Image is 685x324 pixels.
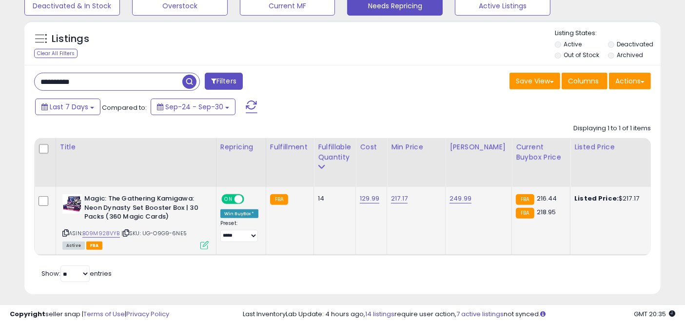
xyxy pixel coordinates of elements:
div: Cost [360,142,383,152]
a: Terms of Use [83,309,125,319]
div: Listed Price [574,142,659,152]
small: FBA [270,194,288,205]
a: Privacy Policy [126,309,169,319]
div: Last InventoryLab Update: 4 hours ago, require user action, not synced. [243,310,675,319]
a: B09M928VYB [82,229,120,238]
span: Last 7 Days [50,102,88,112]
span: OFF [243,195,258,203]
button: Columns [562,73,607,89]
div: Win BuyBox * [220,209,258,218]
label: Active [564,40,582,48]
b: Magic: The Gathering Kamigawa: Neon Dynasty Set Booster Box | 30 Packs (360 Magic Cards) [84,194,203,224]
strong: Copyright [10,309,45,319]
p: Listing States: [555,29,661,38]
small: FBA [516,208,534,219]
span: Sep-24 - Sep-30 [165,102,223,112]
div: seller snap | | [10,310,169,319]
a: 217.17 [391,194,408,203]
span: 2025-10-9 20:35 GMT [634,309,675,319]
div: 14 [318,194,348,203]
span: 218.95 [537,207,556,217]
div: Preset: [220,220,258,242]
div: Fulfillment [270,142,310,152]
a: 249.99 [450,194,471,203]
b: Listed Price: [574,194,619,203]
div: Fulfillable Quantity [318,142,352,162]
span: | SKU: UG-O9G9-6NE5 [121,229,187,237]
img: 51-p32hu-6L._SL40_.jpg [62,194,82,214]
button: Filters [205,73,243,90]
div: Clear All Filters [34,49,78,58]
a: 129.99 [360,194,379,203]
button: Last 7 Days [35,99,100,115]
div: $217.17 [574,194,655,203]
label: Out of Stock [564,51,600,59]
span: All listings currently available for purchase on Amazon [62,242,85,250]
button: Save View [509,73,560,89]
label: Deactivated [617,40,654,48]
div: Displaying 1 to 1 of 1 items [573,124,651,133]
div: Repricing [220,142,262,152]
a: 14 listings [365,309,394,319]
span: ON [222,195,235,203]
span: Show: entries [41,269,112,278]
div: ASIN: [62,194,209,248]
small: FBA [516,194,534,205]
h5: Listings [52,32,89,46]
span: 216.44 [537,194,557,203]
button: Actions [609,73,651,89]
div: Current Buybox Price [516,142,566,162]
span: Columns [568,76,599,86]
div: Min Price [391,142,441,152]
div: Title [60,142,212,152]
button: Sep-24 - Sep-30 [151,99,235,115]
a: 7 active listings [456,309,504,319]
span: Compared to: [102,103,147,112]
label: Archived [617,51,644,59]
div: [PERSON_NAME] [450,142,508,152]
span: FBA [86,242,103,250]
